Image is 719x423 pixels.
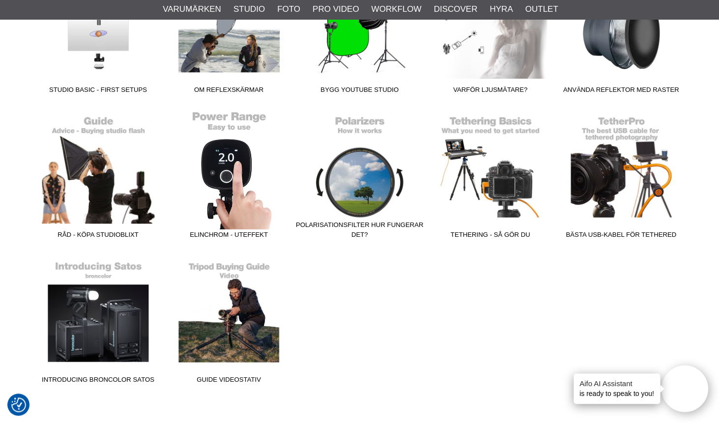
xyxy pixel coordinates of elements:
[164,111,294,243] a: Elinchrom - Uteffekt
[579,378,654,389] h4: Aifo AI Assistant
[433,3,477,16] a: Discover
[425,85,556,98] span: Varför ljusmätare?
[574,373,660,404] div: is ready to speak to you!
[33,230,164,243] span: Råd - Köpa studioblixt
[163,3,221,16] a: Varumärken
[164,230,294,243] span: Elinchrom - Uteffekt
[33,85,164,98] span: Studio Basic - First Setups
[371,3,421,16] a: Workflow
[164,375,294,388] span: Guide videostativ
[294,85,425,98] span: Bygg YouTube Studio
[313,3,359,16] a: Pro Video
[233,3,265,16] a: Studio
[425,111,556,243] a: Tethering - Så gör du
[164,255,294,388] a: Guide videostativ
[294,111,425,243] a: Polarisationsfilter hur fungerar det?
[556,111,687,243] a: Bästa USB-kabel för Tethered
[277,3,300,16] a: Foto
[294,220,425,243] span: Polarisationsfilter hur fungerar det?
[33,255,164,388] a: Introducing broncolor Satos
[164,85,294,98] span: Om Reflexskärmar
[489,3,513,16] a: Hyra
[33,375,164,388] span: Introducing broncolor Satos
[425,230,556,243] span: Tethering - Så gör du
[556,85,687,98] span: Använda reflektor med raster
[525,3,558,16] a: Outlet
[11,397,26,412] img: Revisit consent button
[33,111,164,243] a: Råd - Köpa studioblixt
[556,230,687,243] span: Bästa USB-kabel för Tethered
[11,396,26,414] button: Samtyckesinställningar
